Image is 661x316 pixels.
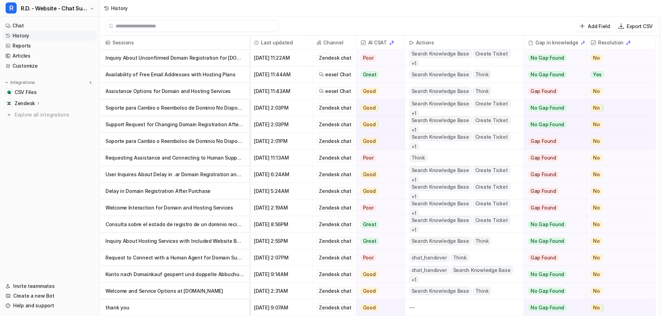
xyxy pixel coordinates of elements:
span: Gap Found [528,188,559,195]
div: Zendesk chat [316,170,354,179]
span: Create Ticket [473,216,510,224]
a: Help and support [3,301,97,310]
p: Soporte para Cambio o Reembolso de Dominio No Disponible tras Pago [105,100,244,116]
span: Search Knowledge Base [451,266,513,274]
span: Think [473,237,491,245]
span: Poor [361,154,376,161]
span: No [591,154,602,161]
button: Great [356,233,400,249]
span: Gap Found [528,138,559,145]
span: No Gap Found [528,304,567,311]
a: Reports [3,41,97,51]
button: Good [356,283,400,299]
button: Gap Found [524,150,581,166]
span: Gap Found [528,204,559,211]
span: No Gap Found [528,54,567,61]
span: eesel Chat [325,88,351,95]
span: [DATE] 11:43AM [253,83,309,100]
h2: Actions [416,36,434,50]
div: Gap in knowledge [527,36,583,50]
span: Search Knowledge Base [409,87,472,95]
p: Inquiry About Unconfirmed Domain Registration for [DOMAIN_NAME] [105,50,244,66]
p: Assistance Options for Domain and Hosting Services [105,83,244,100]
span: [DATE] 6:24AM [253,166,309,183]
p: Welcome Interaction for Domain and Hosting Services [105,199,244,216]
span: Great [361,221,379,228]
a: Customize [3,61,97,71]
button: Poor [356,150,400,166]
span: [DATE] 8:56PM [253,216,309,233]
span: AI CSAT [359,36,402,50]
p: Soporte para Cambio o Reembolso de Dominio No Disponible tras Pago [105,133,244,150]
span: [DATE] 9:07AM [253,299,309,316]
span: Create Ticket [473,133,510,141]
div: Zendesk chat [316,120,354,129]
span: R [6,2,17,14]
button: Good [356,116,400,133]
a: eesel Chat [319,71,349,78]
span: No Gap Found [528,288,567,294]
span: [DATE] 2:03PM [253,100,309,116]
span: [DATE] 2:19AM [253,199,309,216]
span: Channel [315,36,353,50]
span: Explore all integrations [15,109,94,120]
div: History [111,5,128,12]
button: Good [356,266,400,283]
p: Support Request for Changing Domain Registration After Payment Issue [105,116,244,133]
div: Zendesk chat [316,287,354,295]
span: Create Ticket [473,100,510,108]
button: Great [356,66,400,83]
span: Search Knowledge Base [409,133,472,141]
span: + 1 [409,226,419,234]
span: Good [361,121,378,128]
img: explore all integrations [6,111,12,118]
button: No Gap Found [524,299,581,316]
span: + 1 [409,59,419,68]
span: Think [473,70,491,79]
p: Integrations [10,80,35,85]
button: No Gap Found [524,66,581,83]
span: Good [361,188,378,195]
button: Good [356,133,400,150]
button: Gap Found [524,133,581,150]
button: Gap Found [524,199,581,216]
span: Good [361,104,378,111]
div: Zendesk chat [316,270,354,279]
span: No [591,204,602,211]
button: No [586,183,650,199]
button: Yes [586,66,650,83]
p: Konto nach Domainkauf gesperrt und doppelte Abbuchung – Identitätsprüfung und Supportanfrage [105,266,244,283]
span: No [591,88,602,95]
button: No [586,116,650,133]
p: Request to Connect with a Human Agent for Domain Support [105,249,244,266]
button: No [586,150,650,166]
p: Consulta sobre el estado de registro de un dominio reciente [105,216,244,233]
span: [DATE] 2:07PM [253,249,309,266]
span: Good [361,138,378,145]
button: Good [356,100,400,116]
button: No [586,50,650,66]
span: + 1 [409,126,419,134]
span: Good [361,171,378,178]
button: Good [356,166,400,183]
span: Yes [591,71,604,78]
span: No Gap Found [528,238,567,245]
span: Poor [361,254,376,261]
div: Zendesk chat [316,220,354,229]
div: Zendesk chat [316,304,354,312]
span: [DATE] 11:44AM [253,66,309,83]
span: No [591,188,602,195]
span: eesel Chat [325,71,351,78]
span: [DATE] 2:55PM [253,233,309,249]
p: Zendesk [15,100,35,107]
div: Zendesk chat [316,54,354,62]
span: No [591,138,602,145]
span: No [591,254,602,261]
span: [DATE] 2:03PM [253,116,309,133]
span: Gap Found [528,88,559,95]
span: No Gap Found [528,71,567,78]
span: Create Ticket [473,199,510,208]
span: No Gap Found [528,221,567,228]
button: Gap Found [524,249,581,266]
span: No [591,121,602,128]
